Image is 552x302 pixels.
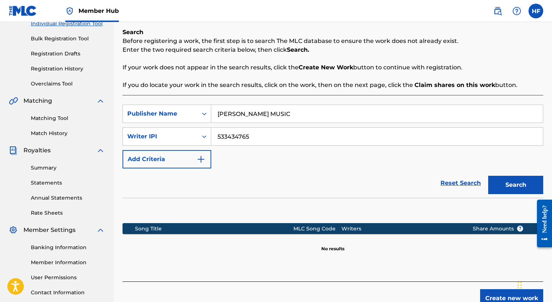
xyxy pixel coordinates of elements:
div: Writer IPI [127,132,193,141]
a: Rate Sheets [31,209,105,217]
a: Statements [31,179,105,187]
img: help [512,7,521,15]
form: Search Form [123,105,543,198]
div: Writers [341,225,461,233]
img: Royalties [9,146,18,155]
iframe: Chat Widget [515,267,552,302]
a: Member Information [31,259,105,266]
span: Share Amounts [473,225,523,233]
div: Drag [518,274,522,296]
p: Before registering a work, the first step is to search The MLC database to ensure the work does n... [123,37,543,46]
img: expand [96,97,105,105]
a: Banking Information [31,244,105,251]
div: MLC Song Code [293,225,341,233]
p: Enter the two required search criteria below, then click [123,46,543,54]
a: Registration History [31,65,105,73]
strong: Claim shares on this work [414,81,495,88]
img: search [493,7,502,15]
img: expand [96,226,105,234]
a: Public Search [490,4,505,18]
img: expand [96,146,105,155]
img: MLC Logo [9,6,37,16]
a: Overclaims Tool [31,80,105,88]
a: Bulk Registration Tool [31,35,105,43]
a: Match History [31,130,105,137]
img: Member Settings [9,226,18,234]
a: Contact Information [31,289,105,296]
span: ? [517,226,523,232]
strong: Search. [287,46,309,53]
strong: Create New Work [299,64,353,71]
a: Summary [31,164,105,172]
img: Top Rightsholder [65,7,74,15]
span: Member Hub [78,7,119,15]
a: Matching Tool [31,114,105,122]
p: If your work does not appear in the search results, click the button to continue with registration. [123,63,543,72]
img: 9d2ae6d4665cec9f34b9.svg [197,155,205,164]
a: Annual Statements [31,194,105,202]
a: Reset Search [437,175,485,191]
p: If you do locate your work in the search results, click on the work, then on the next page, click... [123,81,543,90]
span: Member Settings [23,226,76,234]
a: Individual Registration Tool [31,20,105,28]
b: Search [123,29,143,36]
iframe: Resource Center [531,194,552,253]
div: User Menu [529,4,543,18]
div: Song Title [135,225,293,233]
img: Matching [9,97,18,105]
div: Help [509,4,524,18]
div: Publisher Name [127,109,193,118]
button: Add Criteria [123,150,211,168]
span: Matching [23,97,52,105]
span: Royalties [23,146,51,155]
button: Search [488,176,543,194]
a: User Permissions [31,274,105,281]
a: Registration Drafts [31,50,105,58]
p: No results [321,237,344,252]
